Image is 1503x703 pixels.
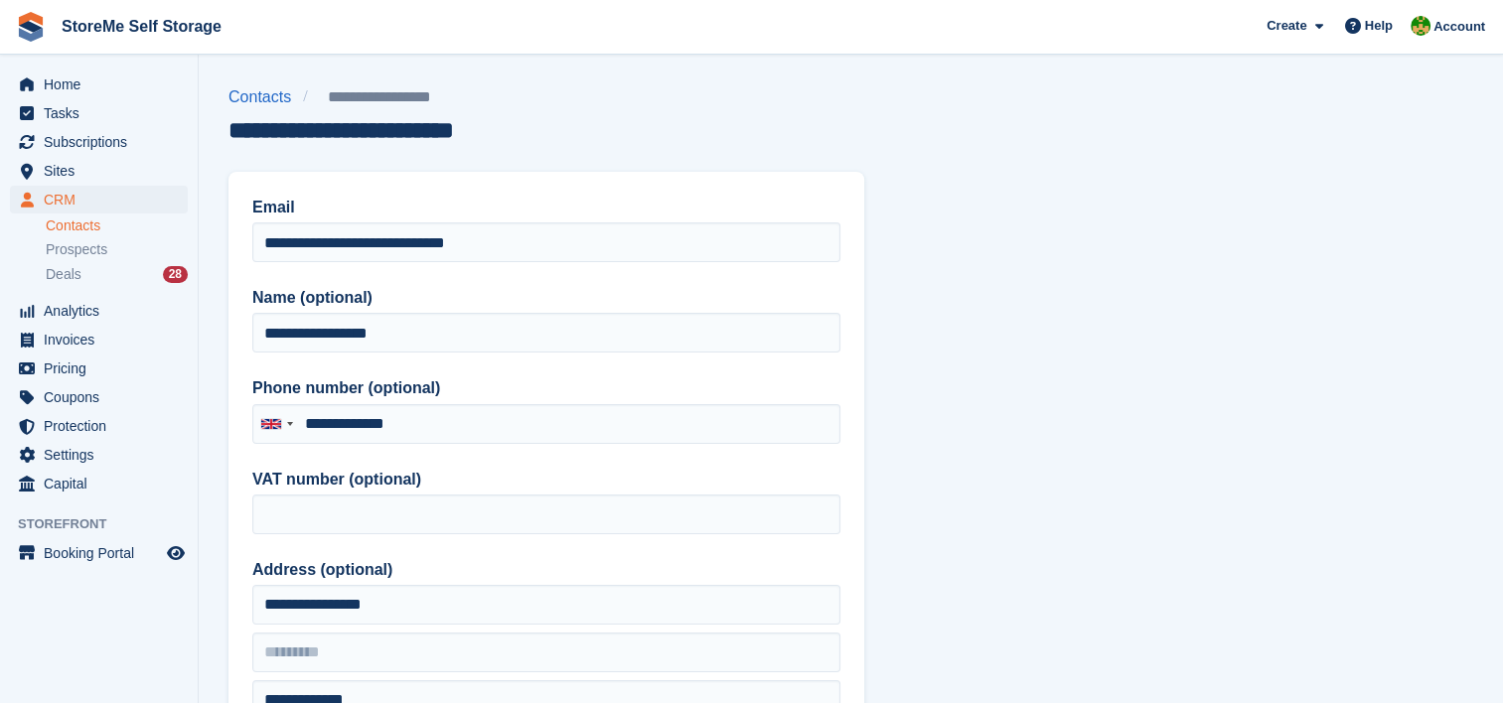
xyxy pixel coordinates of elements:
[16,12,46,42] img: stora-icon-8386f47178a22dfd0bd8f6a31ec36ba5ce8667c1dd55bd0f319d3a0aa187defe.svg
[10,470,188,497] a: menu
[10,297,188,325] a: menu
[44,297,163,325] span: Analytics
[10,383,188,411] a: menu
[10,354,188,382] a: menu
[46,239,188,260] a: Prospects
[44,354,163,382] span: Pricing
[1267,16,1306,36] span: Create
[10,186,188,213] a: menu
[1433,17,1485,37] span: Account
[10,441,188,469] a: menu
[44,128,163,156] span: Subscriptions
[10,128,188,156] a: menu
[252,196,840,219] label: Email
[163,266,188,283] div: 28
[10,70,188,98] a: menu
[44,383,163,411] span: Coupons
[164,541,188,565] a: Preview store
[1411,16,1430,36] img: StorMe
[54,10,229,43] a: StoreMe Self Storage
[44,157,163,185] span: Sites
[44,326,163,353] span: Invoices
[10,412,188,440] a: menu
[44,99,163,127] span: Tasks
[46,265,81,284] span: Deals
[44,539,163,567] span: Booking Portal
[10,157,188,185] a: menu
[10,326,188,353] a: menu
[44,441,163,469] span: Settings
[252,558,840,582] label: Address (optional)
[252,468,840,492] label: VAT number (optional)
[1365,16,1393,36] span: Help
[228,85,303,109] a: Contacts
[44,70,163,98] span: Home
[44,186,163,213] span: CRM
[46,216,188,235] a: Contacts
[253,405,299,443] div: United Kingdom: +44
[10,539,188,567] a: menu
[10,99,188,127] a: menu
[44,470,163,497] span: Capital
[46,264,188,285] a: Deals 28
[46,240,107,259] span: Prospects
[18,514,198,534] span: Storefront
[252,376,840,400] label: Phone number (optional)
[252,286,840,310] label: Name (optional)
[228,85,498,109] nav: breadcrumbs
[44,412,163,440] span: Protection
